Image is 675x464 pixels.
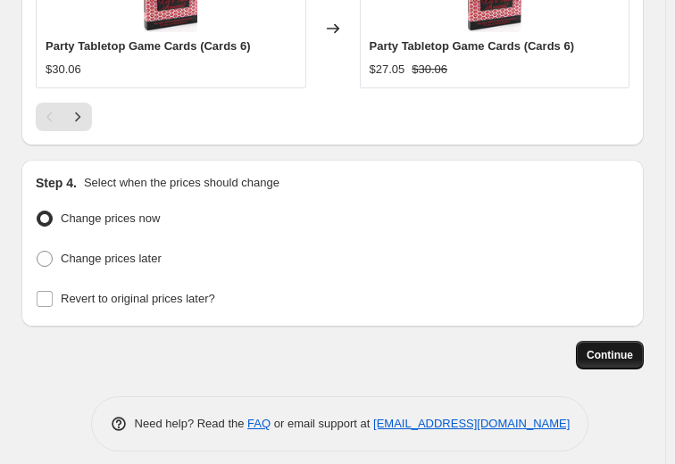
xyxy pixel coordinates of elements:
span: Party Tabletop Game Cards (Cards 6) [370,39,575,53]
button: Next [63,103,92,131]
span: Change prices later [61,252,162,265]
a: FAQ [247,417,271,430]
h2: Step 4. [36,174,77,192]
p: Select when the prices should change [84,174,279,192]
div: $30.06 [46,61,81,79]
span: Change prices now [61,211,160,225]
span: Party Tabletop Game Cards (Cards 6) [46,39,251,53]
span: Continue [587,348,633,362]
span: Revert to original prices later? [61,292,215,305]
div: $27.05 [370,61,405,79]
span: Need help? Read the [135,417,248,430]
span: or email support at [271,417,373,430]
nav: Pagination [36,103,92,131]
strike: $30.06 [412,61,447,79]
a: [EMAIL_ADDRESS][DOMAIN_NAME] [373,417,570,430]
button: Continue [576,341,644,369]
